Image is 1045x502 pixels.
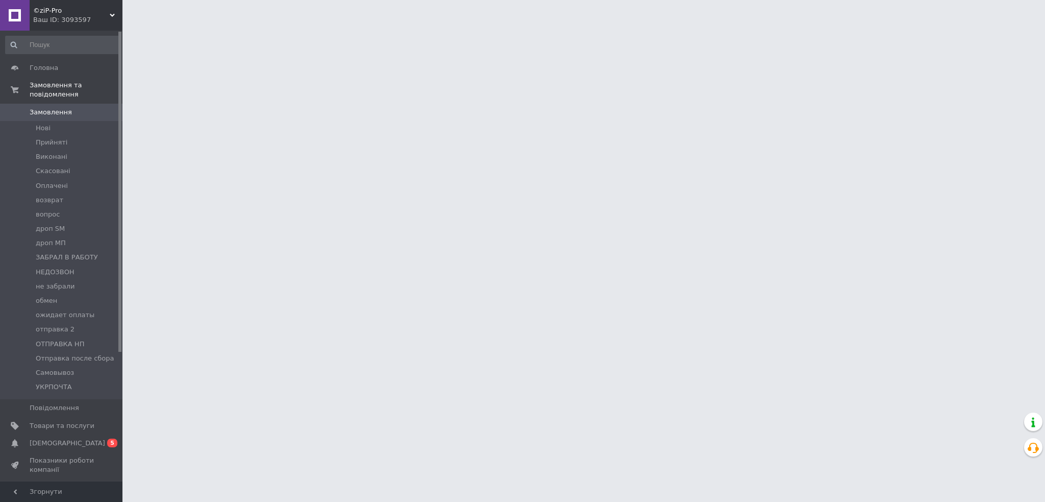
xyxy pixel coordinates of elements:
[36,238,66,248] span: дроп МП
[36,253,98,262] span: ЗАБРАЛ В РАБОТУ
[33,15,122,25] div: Ваш ID: 3093597
[30,63,58,73] span: Головна
[36,354,114,363] span: Отправка после сбора
[30,439,105,448] span: [DEMOGRAPHIC_DATA]
[36,166,70,176] span: Скасовані
[36,124,51,133] span: Нові
[107,439,117,447] span: 5
[36,196,63,205] span: возврат
[36,282,75,291] span: не забрали
[36,368,74,377] span: Самовывоз
[30,456,94,474] span: Показники роботи компанії
[30,81,122,99] span: Замовлення та повідомлення
[36,224,65,233] span: дроп SM
[36,210,60,219] span: вопрос
[5,36,120,54] input: Пошук
[30,108,72,117] span: Замовлення
[36,383,72,392] span: УКРПОЧТА
[36,325,74,334] span: отправка 2
[36,296,57,305] span: обмен
[36,138,67,147] span: Прийняті
[36,268,74,277] span: НЕДОЗВОН
[36,310,94,320] span: ожидает оплаты
[36,340,84,349] span: ОТПРАВКА НП
[33,6,110,15] span: ©ziP-Pro
[30,421,94,431] span: Товари та послуги
[36,152,67,161] span: Виконані
[36,181,68,190] span: Оплачені
[30,403,79,413] span: Повідомлення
